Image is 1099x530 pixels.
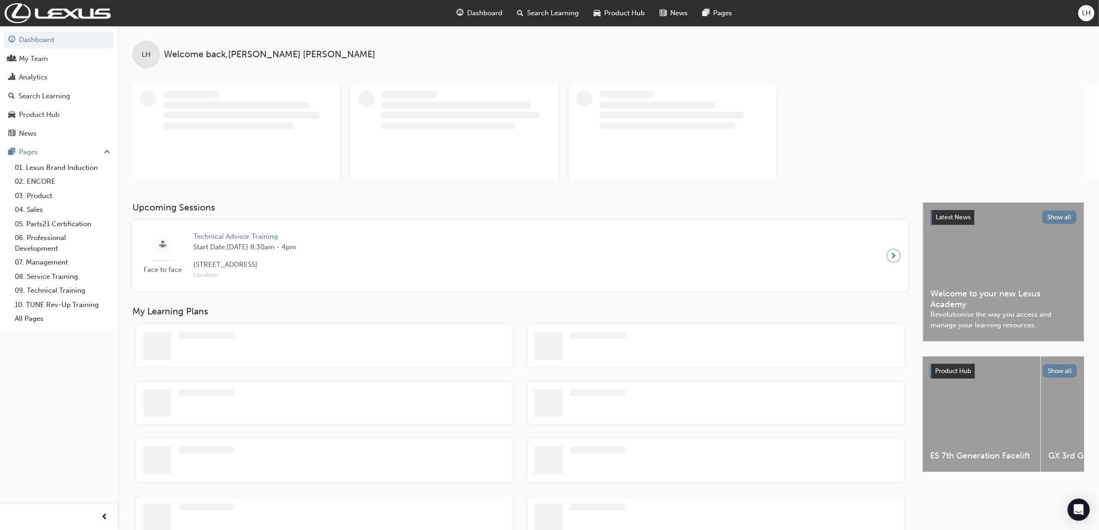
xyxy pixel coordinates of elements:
[930,364,1077,379] a: Product HubShow all
[193,270,296,281] span: Location
[660,7,667,19] span: news-icon
[8,73,15,82] span: chart-icon
[8,55,15,63] span: people-icon
[11,312,114,326] a: All Pages
[4,31,114,48] a: Dashboard
[4,50,114,67] a: My Team
[104,146,110,158] span: up-icon
[703,7,710,19] span: pages-icon
[931,210,1076,225] a: Latest NewsShow all
[587,4,653,23] a: car-iconProduct Hub
[8,92,15,101] span: search-icon
[4,144,114,161] button: Pages
[11,161,114,175] a: 01. Lexus Brand Induction
[11,270,114,284] a: 08. Service Training
[1078,5,1094,21] button: LH
[132,306,908,317] h3: My Learning Plans
[931,309,1076,330] span: Revolutionise the way you access and manage your learning resources.
[4,69,114,86] a: Analytics
[11,298,114,312] a: 10. TUNE Rev-Up Training
[142,49,151,60] span: LH
[890,249,897,262] span: next-icon
[8,148,15,157] span: pages-icon
[140,265,186,275] span: Face to face
[11,203,114,217] a: 04. Sales
[11,231,114,255] a: 06. Professional Development
[8,36,15,44] span: guage-icon
[160,239,167,251] span: sessionType_FACE_TO_FACE-icon
[8,130,15,138] span: news-icon
[935,367,971,375] span: Product Hub
[164,49,375,60] span: Welcome back , [PERSON_NAME] [PERSON_NAME]
[18,91,70,102] div: Search Learning
[11,217,114,231] a: 05. Parts21 Certification
[468,8,503,18] span: Dashboard
[4,30,114,144] button: DashboardMy TeamAnalyticsSearch LearningProduct HubNews
[140,228,901,284] a: Face to faceTechnical Advisor TrainingStart Date:[DATE] 8:30am - 4pm[STREET_ADDRESS]Location
[19,54,48,64] div: My Team
[11,189,114,203] a: 03. Product
[11,283,114,298] a: 09. Technical Training
[923,202,1084,342] a: Latest NewsShow allWelcome to your new Lexus AcademyRevolutionise the way you access and manage y...
[653,4,696,23] a: news-iconNews
[605,8,645,18] span: Product Hub
[930,451,1033,461] span: ES 7th Generation Facelift
[11,175,114,189] a: 02. ENCORE
[517,7,524,19] span: search-icon
[1043,364,1077,378] button: Show all
[8,111,15,119] span: car-icon
[5,3,111,23] img: Trak
[714,8,733,18] span: Pages
[19,128,36,139] div: News
[193,242,296,253] span: Start Date: [DATE] 8:30am - 4pm
[4,125,114,142] a: News
[4,88,114,105] a: Search Learning
[102,512,108,523] span: prev-icon
[132,202,908,213] h3: Upcoming Sessions
[19,147,38,157] div: Pages
[19,72,48,83] div: Analytics
[4,106,114,123] a: Product Hub
[671,8,688,18] span: News
[1068,499,1090,521] div: Open Intercom Messenger
[510,4,587,23] a: search-iconSearch Learning
[11,255,114,270] a: 07. Management
[936,213,971,221] span: Latest News
[594,7,601,19] span: car-icon
[457,7,464,19] span: guage-icon
[528,8,579,18] span: Search Learning
[923,356,1040,472] a: ES 7th Generation Facelift
[19,109,60,120] div: Product Hub
[696,4,740,23] a: pages-iconPages
[193,231,296,242] span: Technical Advisor Training
[931,289,1076,309] span: Welcome to your new Lexus Academy
[1042,211,1077,224] button: Show all
[450,4,510,23] a: guage-iconDashboard
[193,259,296,270] span: [STREET_ADDRESS]
[1082,8,1091,18] span: LH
